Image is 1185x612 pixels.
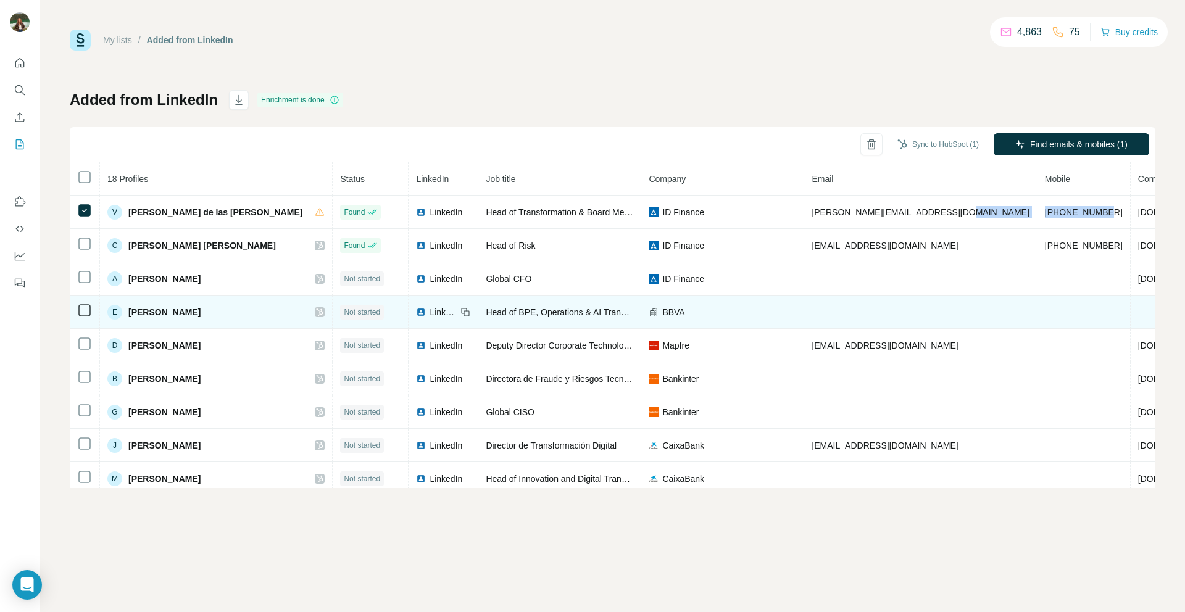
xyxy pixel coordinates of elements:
img: company-logo [649,341,659,350]
span: Email [812,174,833,184]
div: Added from LinkedIn [147,34,233,46]
img: company-logo [649,274,659,284]
button: Find emails & mobiles (1) [994,133,1149,155]
button: Enrich CSV [10,106,30,128]
button: Buy credits [1100,23,1158,41]
span: [PERSON_NAME] [128,406,201,418]
span: ID Finance [662,239,704,252]
span: LinkedIn [430,406,462,418]
span: [EMAIL_ADDRESS][DOMAIN_NAME] [812,241,958,250]
span: Not started [344,373,380,384]
img: LinkedIn logo [416,341,426,350]
div: G [107,405,122,420]
span: Directora de Fraude y Riesgos Tecnológicos [486,374,655,384]
span: [PERSON_NAME] de las [PERSON_NAME] [128,206,302,218]
span: LinkedIn [416,174,449,184]
span: Company [649,174,686,184]
img: Avatar [10,12,30,32]
span: Head of Transformation & Board Member [486,207,644,217]
span: ID Finance [662,206,704,218]
img: Surfe Logo [70,30,91,51]
span: [PERSON_NAME] [128,473,201,485]
span: [PHONE_NUMBER] [1045,241,1123,250]
span: Director de Transformación Digital [486,440,617,450]
div: J [107,438,122,453]
div: B [107,371,122,386]
img: LinkedIn logo [416,440,426,450]
span: LinkedIn [430,273,462,285]
span: LinkedIn [430,306,457,318]
span: [PERSON_NAME][EMAIL_ADDRESS][DOMAIN_NAME] [812,207,1029,217]
button: Use Surfe on LinkedIn [10,191,30,213]
span: 18 Profiles [107,174,148,184]
div: Open Intercom Messenger [12,570,42,600]
div: D [107,338,122,353]
span: LinkedIn [430,373,462,385]
img: company-logo [649,241,659,250]
button: Search [10,79,30,101]
button: My lists [10,133,30,155]
button: Dashboard [10,245,30,267]
img: LinkedIn logo [416,207,426,217]
span: [EMAIL_ADDRESS][DOMAIN_NAME] [812,440,958,450]
span: LinkedIn [430,339,462,352]
div: V [107,205,122,220]
span: Bankinter [662,373,699,385]
span: LinkedIn [430,239,462,252]
p: 4,863 [1017,25,1042,39]
span: [PERSON_NAME] [128,439,201,452]
span: Status [340,174,365,184]
span: Not started [344,473,380,484]
span: Not started [344,340,380,351]
img: company-logo [649,407,659,417]
img: company-logo [649,440,659,450]
span: CaixaBank [662,473,704,485]
button: Use Surfe API [10,218,30,240]
img: company-logo [649,207,659,217]
span: [PERSON_NAME] [128,306,201,318]
span: BBVA [662,306,684,318]
img: LinkedIn logo [416,274,426,284]
button: Feedback [10,272,30,294]
li: / [138,34,141,46]
span: LinkedIn [430,473,462,485]
span: Job title [486,174,515,184]
img: LinkedIn logo [416,474,426,484]
span: Not started [344,307,380,318]
span: Not started [344,273,380,284]
div: A [107,271,122,286]
div: C [107,238,122,253]
span: Head of Innovation and Digital Transformation [486,474,662,484]
div: Enrichment is done [257,93,343,107]
span: [EMAIL_ADDRESS][DOMAIN_NAME] [812,341,958,350]
span: CaixaBank [662,439,704,452]
div: E [107,305,122,320]
a: My lists [103,35,132,45]
span: Global CISO [486,407,534,417]
span: [PERSON_NAME] [PERSON_NAME] [128,239,276,252]
span: Not started [344,440,380,451]
div: M [107,471,122,486]
span: [PERSON_NAME] [128,273,201,285]
img: LinkedIn logo [416,374,426,384]
img: LinkedIn logo [416,407,426,417]
img: LinkedIn logo [416,241,426,250]
img: company-logo [649,374,659,384]
span: Head of Risk [486,241,535,250]
img: LinkedIn logo [416,307,426,317]
span: Found [344,207,365,218]
span: LinkedIn [430,206,462,218]
span: Found [344,240,365,251]
button: Sync to HubSpot (1) [889,135,987,154]
span: Not started [344,407,380,418]
img: company-logo [649,474,659,484]
span: Find emails & mobiles (1) [1030,138,1128,151]
span: Mapfre [662,339,689,352]
span: Head of BPE, Operations & AI Transformation [486,307,661,317]
p: 75 [1069,25,1080,39]
span: Global CFO [486,274,531,284]
span: Mobile [1045,174,1070,184]
span: [PERSON_NAME] [128,339,201,352]
span: ID Finance [662,273,704,285]
span: Bankinter [662,406,699,418]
